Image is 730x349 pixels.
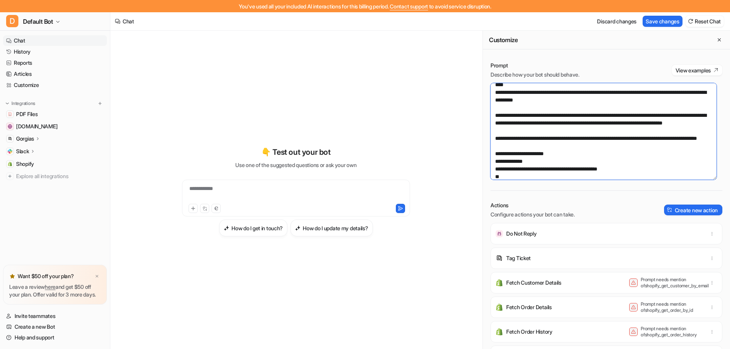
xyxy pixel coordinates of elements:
[16,123,57,130] span: [DOMAIN_NAME]
[3,121,107,132] a: help.years.com[DOMAIN_NAME]
[495,303,503,311] img: Fetch Order Details icon
[495,328,503,336] img: Fetch Order History icon
[8,149,12,154] img: Slack
[715,35,724,44] button: Close flyout
[3,46,107,57] a: History
[641,326,702,338] p: Prompt needs mention of shopify_get_order_history
[7,23,108,36] textarea: Message…
[8,136,12,141] img: Gorgias
[5,3,20,18] button: go back
[3,159,107,169] a: ShopifyShopify
[3,321,107,332] a: Create a new Bot
[23,16,53,27] span: Default Bot
[235,161,356,169] p: Use one of the suggested questions or ask your own
[295,225,300,231] img: How do I update my details?
[45,283,56,290] a: here
[82,3,96,18] button: Home
[489,36,518,44] h2: Customize
[37,7,64,13] h1: Operator
[490,71,579,79] p: Describe how your bot should behave.
[495,254,503,262] img: Tag Ticket icon
[495,279,503,287] img: Fetch Customer Details icon
[8,124,12,129] img: help.years.com
[16,110,38,118] span: PDF Files
[97,101,103,106] img: menu_add.svg
[664,205,722,215] button: Create new action
[123,17,134,25] div: Chat
[490,202,575,209] p: Actions
[506,254,531,262] p: Tag Ticket
[24,39,30,45] button: Gif picker
[3,57,107,68] a: Reports
[261,146,330,158] p: 👇 Test out your bot
[224,225,229,231] img: How do I get in touch?
[36,39,43,45] button: Upload attachment
[490,211,575,218] p: Configure actions your bot can take.
[5,101,10,106] img: expand menu
[672,65,722,75] button: View examples
[3,69,107,79] a: Articles
[506,303,552,311] p: Fetch Order Details
[594,16,640,27] button: Discard changes
[6,172,14,180] img: explore all integrations
[93,36,105,48] button: Send a message…
[495,230,503,238] img: Do Not Reply icon
[9,283,101,298] p: Leave a review and get $50 off your plan. Offer valid for 3 more days.
[219,220,287,236] button: How do I get in touch?How do I get in touch?
[643,16,682,27] button: Save changes
[506,230,537,238] p: Do Not Reply
[95,274,99,279] img: x
[16,147,29,155] p: Slack
[96,3,110,17] div: Close
[641,301,702,313] p: Prompt needs mention of shopify_get_order_by_id
[3,35,107,46] a: Chat
[16,170,104,182] span: Explore all integrations
[8,162,12,166] img: Shopify
[506,279,561,287] p: Fetch Customer Details
[303,224,368,232] h3: How do I update my details?
[18,272,74,280] p: Want $50 off your plan?
[290,220,372,236] button: How do I update my details?How do I update my details?
[16,160,34,168] span: Shopify
[3,80,107,90] a: Customize
[506,328,553,336] p: Fetch Order History
[6,15,18,27] span: D
[641,277,702,289] p: Prompt needs mention of shopify_get_customer_by_email
[231,224,283,232] h3: How do I get in touch?
[3,311,107,321] a: Invite teammates
[688,18,693,24] img: reset
[12,39,18,45] button: Emoji picker
[490,62,579,69] p: Prompt
[3,332,107,343] a: Help and support
[22,4,34,16] img: Profile image for Operator
[390,3,428,10] span: Contact support
[8,112,12,116] img: PDF Files
[3,100,38,107] button: Integrations
[667,207,673,213] img: create-action-icon.svg
[3,171,107,182] a: Explore all integrations
[686,16,724,27] button: Reset Chat
[11,100,35,107] p: Integrations
[9,273,15,279] img: star
[16,135,34,143] p: Gorgias
[3,109,107,120] a: PDF FilesPDF Files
